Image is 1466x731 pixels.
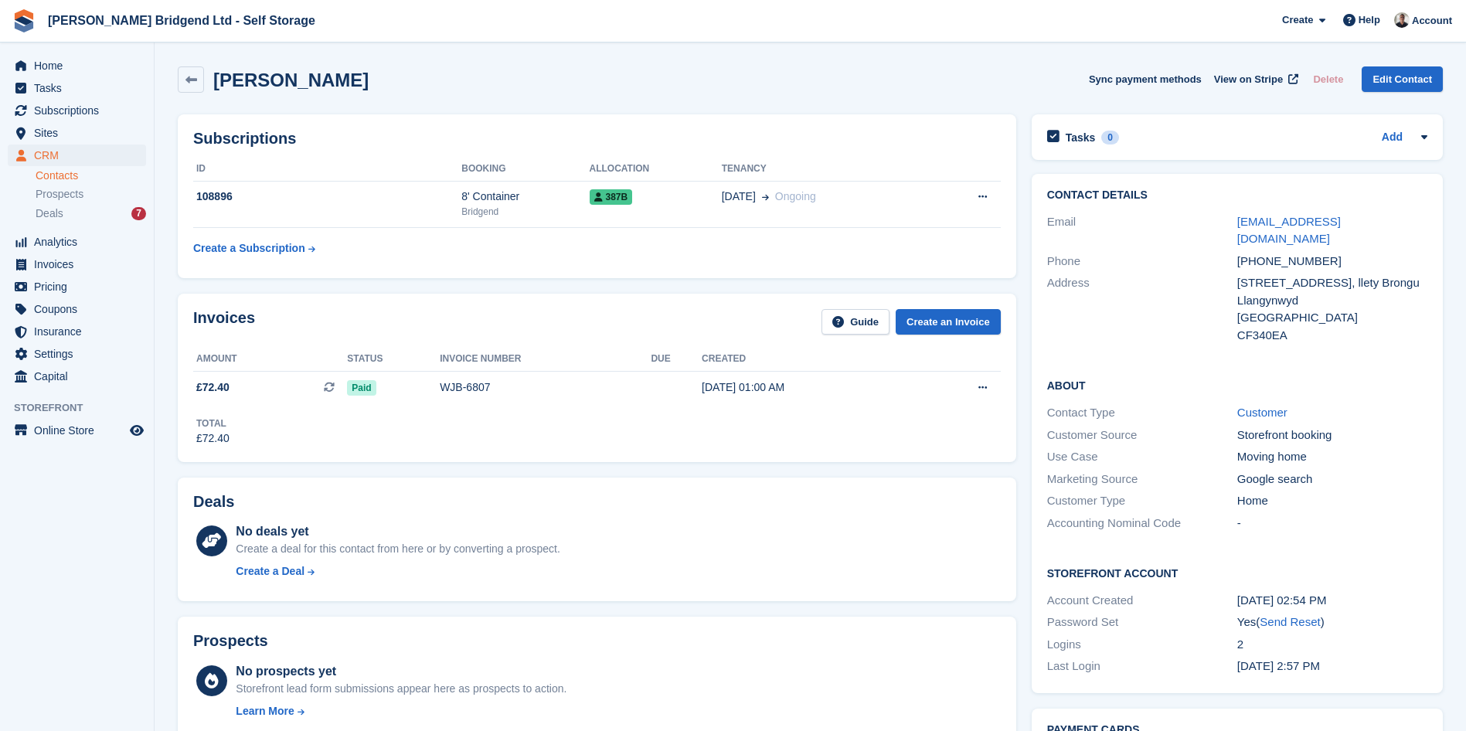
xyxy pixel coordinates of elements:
div: Moving home [1237,448,1427,466]
th: ID [193,157,461,182]
span: Paid [347,380,376,396]
div: 108896 [193,189,461,205]
span: View on Stripe [1214,72,1283,87]
span: Storefront [14,400,154,416]
h2: Prospects [193,632,268,650]
div: Storefront booking [1237,427,1427,444]
a: Deals 7 [36,206,146,222]
a: Contacts [36,168,146,183]
a: menu [8,122,146,144]
div: Contact Type [1047,404,1237,422]
div: Logins [1047,636,1237,654]
div: Yes [1237,614,1427,631]
span: Insurance [34,321,127,342]
div: [STREET_ADDRESS], llety Brongu [1237,274,1427,292]
div: Accounting Nominal Code [1047,515,1237,532]
span: Tasks [34,77,127,99]
th: Tenancy [722,157,930,182]
h2: [PERSON_NAME] [213,70,369,90]
div: CF340EA [1237,327,1427,345]
div: Llangynwyd [1237,292,1427,310]
div: 7 [131,207,146,220]
th: Invoice number [440,347,651,372]
a: Create an Invoice [896,309,1001,335]
span: Capital [34,365,127,387]
div: Create a Deal [236,563,304,580]
span: £72.40 [196,379,230,396]
div: Learn More [236,703,294,719]
div: 8' Container [461,189,589,205]
a: menu [8,321,146,342]
div: Create a Subscription [193,240,305,257]
div: Phone [1047,253,1237,270]
div: Customer Source [1047,427,1237,444]
div: Account Created [1047,592,1237,610]
a: Preview store [128,421,146,440]
a: Create a Subscription [193,234,315,263]
a: menu [8,100,146,121]
h2: About [1047,377,1427,393]
span: Create [1282,12,1313,28]
span: Help [1359,12,1380,28]
div: Email [1047,213,1237,248]
th: Allocation [590,157,722,182]
a: Edit Contact [1362,66,1443,92]
h2: Tasks [1066,131,1096,144]
div: - [1237,515,1427,532]
a: View on Stripe [1208,66,1301,92]
h2: Contact Details [1047,189,1427,202]
a: Send Reset [1260,615,1320,628]
img: stora-icon-8386f47178a22dfd0bd8f6a31ec36ba5ce8667c1dd55bd0f319d3a0aa187defe.svg [12,9,36,32]
h2: Invoices [193,309,255,335]
a: menu [8,276,146,297]
span: Ongoing [775,190,816,202]
a: [PERSON_NAME] Bridgend Ltd - Self Storage [42,8,321,33]
a: menu [8,55,146,76]
div: No deals yet [236,522,560,541]
a: Customer [1237,406,1287,419]
div: Address [1047,274,1237,344]
span: Sites [34,122,127,144]
time: 2025-09-18 13:57:32 UTC [1237,659,1320,672]
th: Status [347,347,440,372]
a: menu [8,343,146,365]
div: Password Set [1047,614,1237,631]
div: WJB-6807 [440,379,651,396]
h2: Storefront Account [1047,565,1427,580]
th: Due [651,347,702,372]
button: Sync payment methods [1089,66,1202,92]
span: [DATE] [722,189,756,205]
a: menu [8,298,146,320]
div: Customer Type [1047,492,1237,510]
div: Marketing Source [1047,471,1237,488]
div: Home [1237,492,1427,510]
div: 2 [1237,636,1427,654]
div: [PHONE_NUMBER] [1237,253,1427,270]
div: [DATE] 02:54 PM [1237,592,1427,610]
a: Learn More [236,703,566,719]
span: Invoices [34,253,127,275]
span: Pricing [34,276,127,297]
a: menu [8,231,146,253]
div: Total [196,416,230,430]
a: menu [8,253,146,275]
a: Add [1382,129,1403,147]
div: Storefront lead form submissions appear here as prospects to action. [236,681,566,697]
th: Amount [193,347,347,372]
a: Guide [821,309,889,335]
div: [DATE] 01:00 AM [702,379,917,396]
span: Home [34,55,127,76]
span: Online Store [34,420,127,441]
div: No prospects yet [236,662,566,681]
span: CRM [34,144,127,166]
div: Use Case [1047,448,1237,466]
a: Create a Deal [236,563,560,580]
h2: Subscriptions [193,130,1001,148]
a: [EMAIL_ADDRESS][DOMAIN_NAME] [1237,215,1341,246]
span: 387b [590,189,633,205]
th: Created [702,347,917,372]
div: [GEOGRAPHIC_DATA] [1237,309,1427,327]
div: Google search [1237,471,1427,488]
div: 0 [1101,131,1119,144]
a: menu [8,77,146,99]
